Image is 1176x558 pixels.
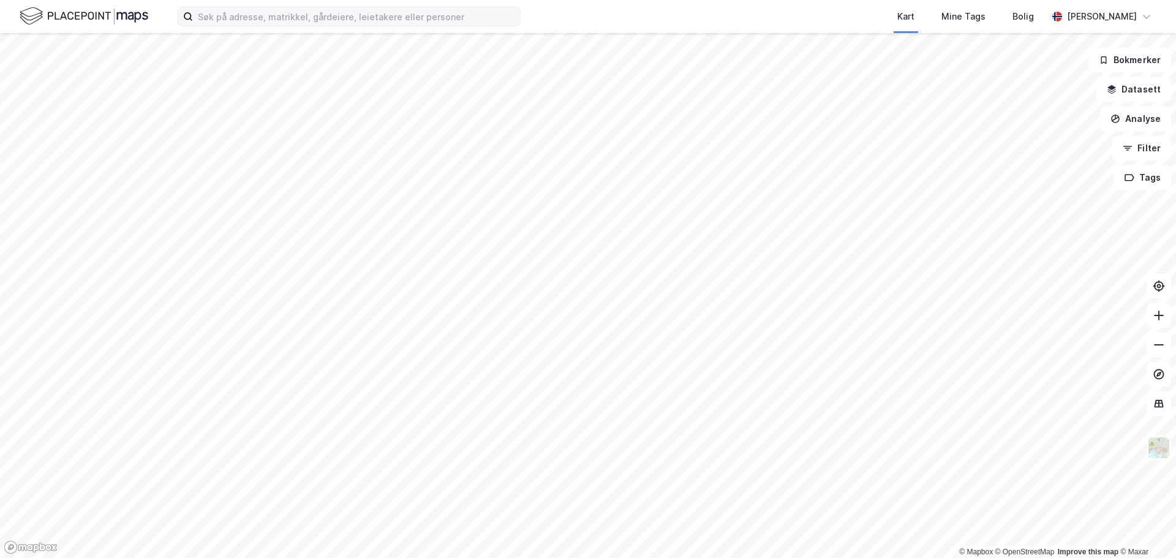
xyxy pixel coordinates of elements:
button: Filter [1112,136,1171,160]
a: Improve this map [1058,548,1118,556]
input: Søk på adresse, matrikkel, gårdeiere, leietakere eller personer [193,7,520,26]
button: Analyse [1100,107,1171,131]
div: Mine Tags [941,9,986,24]
div: Bolig [1012,9,1034,24]
button: Datasett [1096,77,1171,102]
iframe: Chat Widget [1115,499,1176,558]
div: Kart [897,9,914,24]
img: logo.f888ab2527a4732fd821a326f86c7f29.svg [20,6,148,27]
div: [PERSON_NAME] [1067,9,1137,24]
a: OpenStreetMap [995,548,1055,556]
img: Z [1147,436,1170,459]
a: Mapbox [959,548,993,556]
button: Bokmerker [1088,48,1171,72]
a: Mapbox homepage [4,540,58,554]
button: Tags [1114,165,1171,190]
